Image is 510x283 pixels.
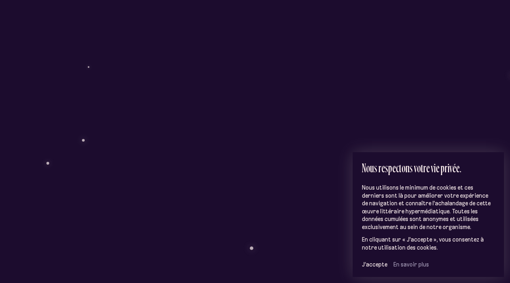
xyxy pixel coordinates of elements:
button: J’accepte [362,261,387,268]
p: En cliquant sur « J'accepte », vous consentez à notre utilisation des cookies. [362,236,495,252]
a: En savoir plus [393,261,429,268]
h2: Nous respectons votre vie privée. [362,161,495,174]
p: Nous utilisons le minimum de cookies et ces derniers sont là pour améliorer votre expérience de n... [362,184,495,231]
